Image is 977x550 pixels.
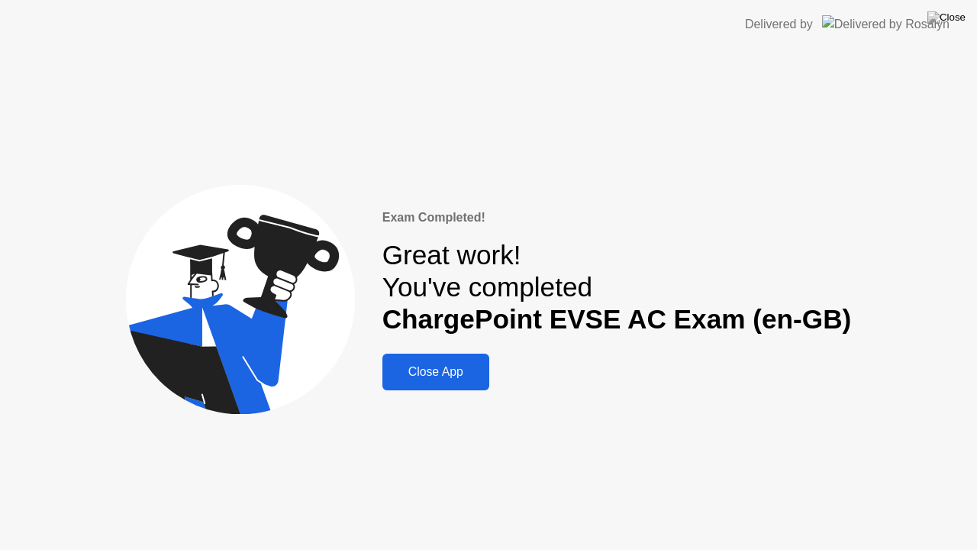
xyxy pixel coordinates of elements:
[822,15,950,33] img: Delivered by Rosalyn
[382,239,852,336] div: Great work! You've completed
[382,304,852,334] b: ChargePoint EVSE AC Exam (en-GB)
[382,209,852,227] div: Exam Completed!
[745,15,813,34] div: Delivered by
[382,354,489,390] button: Close App
[927,11,966,24] img: Close
[387,365,485,379] div: Close App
